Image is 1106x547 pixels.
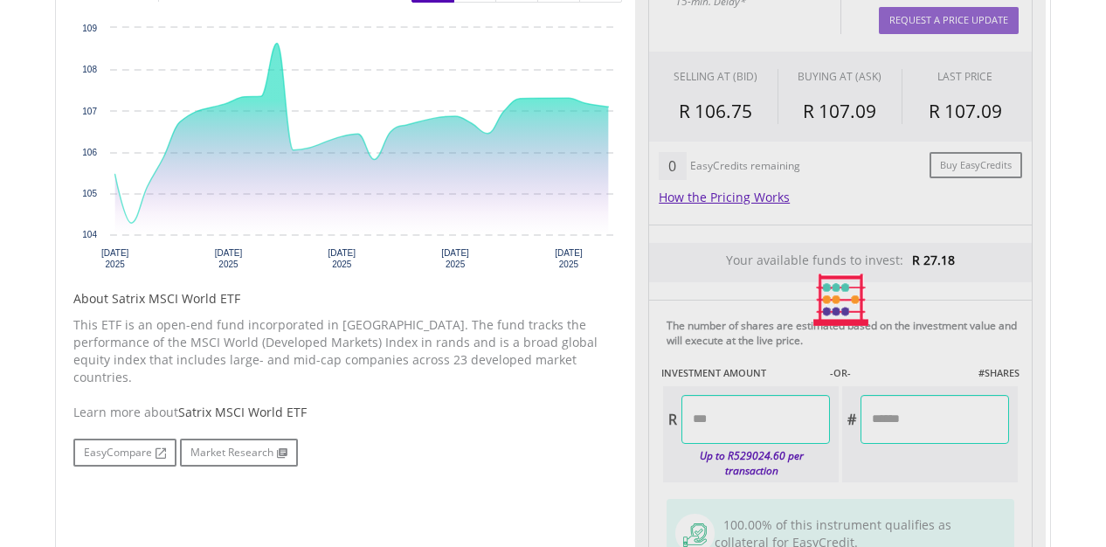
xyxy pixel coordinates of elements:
text: [DATE] 2025 [441,248,469,269]
span: Satrix MSCI World ETF [178,404,307,420]
text: 106 [82,148,97,157]
text: 105 [82,189,97,198]
text: [DATE] 2025 [215,248,243,269]
div: Learn more about [73,404,622,421]
a: Market Research [180,439,298,467]
p: This ETF is an open-end fund incorporated in [GEOGRAPHIC_DATA]. The fund tracks the performance o... [73,316,622,386]
text: [DATE] 2025 [328,248,356,269]
a: EasyCompare [73,439,176,467]
text: 104 [82,230,97,239]
div: Chart. Highcharts interactive chart. [73,19,622,281]
text: [DATE] 2025 [101,248,129,269]
h5: About Satrix MSCI World ETF [73,290,622,308]
text: 109 [82,24,97,33]
text: [DATE] 2025 [555,248,583,269]
text: 107 [82,107,97,116]
svg: Interactive chart [73,19,622,281]
text: 108 [82,65,97,74]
